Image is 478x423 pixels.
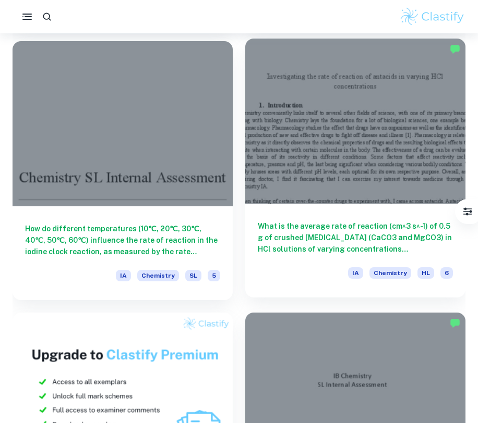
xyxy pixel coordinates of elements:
span: IA [348,267,363,279]
button: Filter [457,201,478,222]
h6: What is the average rate of reaction (cm^3 s^-1) of 0.5 g of crushed [MEDICAL_DATA] (CaCO3 and Mg... [258,220,453,255]
span: 6 [440,267,453,279]
span: IA [116,270,131,281]
span: HL [417,267,434,279]
span: 5 [208,270,220,281]
a: How do different temperatures (10℃, 20℃, 30℃, 40℃, 50℃, 60℃) influence the rate of reaction in th... [13,41,233,300]
span: SL [185,270,201,281]
h6: How do different temperatures (10℃, 20℃, 30℃, 40℃, 50℃, 60℃) influence the rate of reaction in th... [25,223,220,257]
img: Clastify logo [399,6,465,27]
img: Marked [450,318,460,328]
a: What is the average rate of reaction (cm^3 s^-1) of 0.5 g of crushed [MEDICAL_DATA] (CaCO3 and Mg... [245,41,465,300]
img: Marked [450,44,460,54]
span: Chemistry [369,267,411,279]
span: Chemistry [137,270,179,281]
